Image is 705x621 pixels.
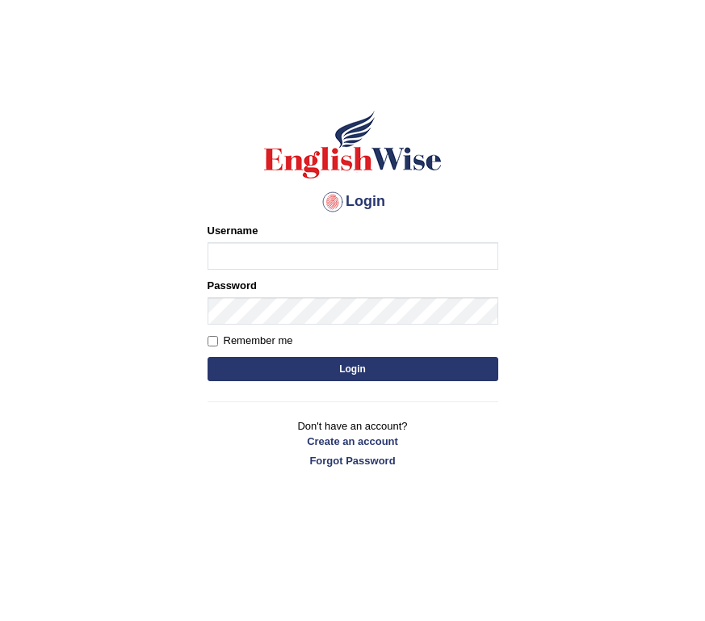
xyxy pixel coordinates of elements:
label: Username [208,223,258,238]
img: Logo of English Wise sign in for intelligent practice with AI [261,108,445,181]
label: Remember me [208,333,293,349]
button: Login [208,357,498,381]
p: Don't have an account? [208,418,498,468]
input: Remember me [208,336,218,346]
h4: Login [208,189,498,215]
a: Forgot Password [208,453,498,468]
a: Create an account [208,434,498,449]
label: Password [208,278,257,293]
